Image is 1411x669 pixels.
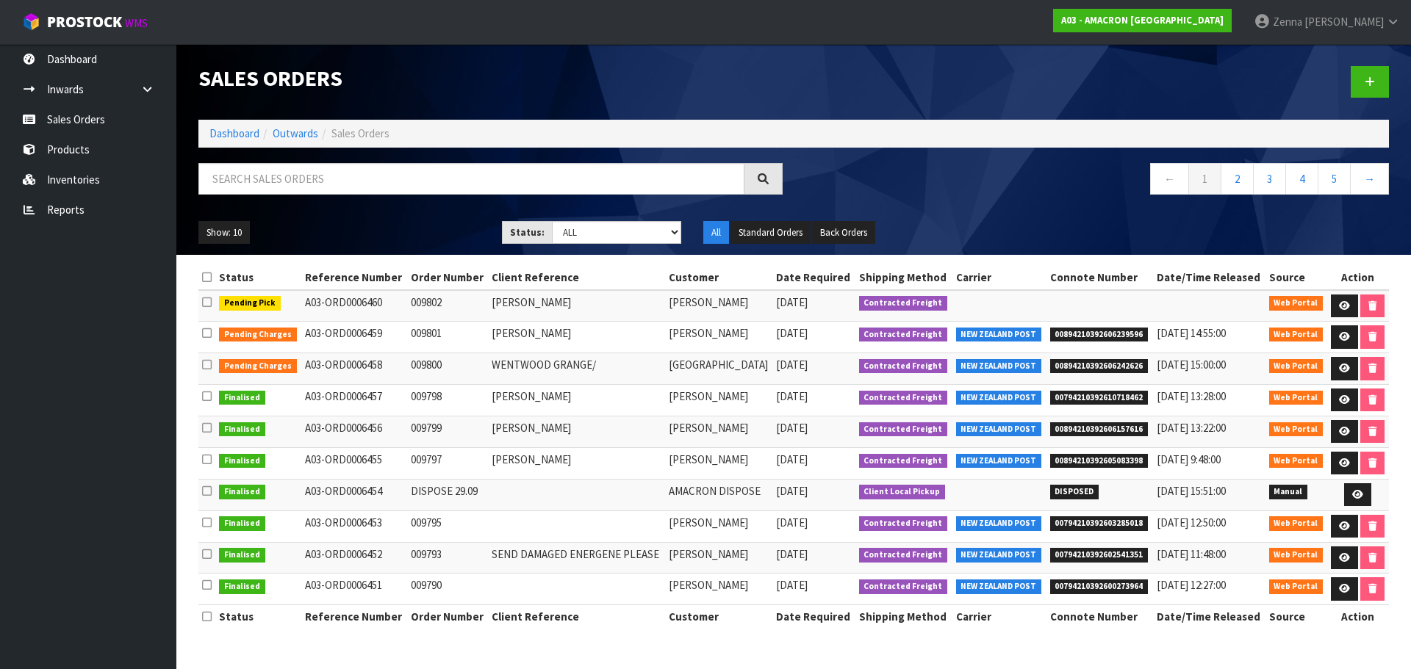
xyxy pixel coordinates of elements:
th: Status [215,266,301,289]
span: [DATE] [776,389,808,403]
button: All [703,221,729,245]
span: [DATE] 15:51:00 [1157,484,1226,498]
td: A03-ORD0006453 [301,510,407,542]
span: [DATE] 13:22:00 [1157,421,1226,435]
span: NEW ZEALAND POST [956,454,1042,469]
a: Dashboard [209,126,259,140]
span: Finalised [219,454,265,469]
span: Web Portal [1269,391,1324,405]
span: [DATE] 11:48:00 [1157,547,1226,561]
th: Date/Time Released [1153,605,1265,629]
th: Action [1327,266,1389,289]
td: [PERSON_NAME] [665,290,773,322]
td: SEND DAMAGED ENERGENE PLEASE [488,542,665,574]
a: Outwards [273,126,318,140]
span: Zenna [1273,15,1302,29]
span: [DATE] [776,295,808,309]
th: Connote Number [1046,266,1153,289]
th: Action [1327,605,1389,629]
td: [PERSON_NAME] [665,322,773,353]
th: Customer [665,605,773,629]
td: A03-ORD0006452 [301,542,407,574]
span: [DATE] 14:55:00 [1157,326,1226,340]
td: A03-ORD0006459 [301,322,407,353]
th: Customer [665,266,773,289]
span: Manual [1269,485,1308,499]
td: 009797 [407,447,488,479]
td: [PERSON_NAME] [665,510,773,542]
td: 009793 [407,542,488,574]
span: [DATE] [776,421,808,435]
td: A03-ORD0006457 [301,384,407,416]
span: Web Portal [1269,296,1324,311]
td: 009799 [407,416,488,447]
th: Order Number [407,266,488,289]
a: ← [1150,163,1189,195]
span: [DATE] 13:28:00 [1157,389,1226,403]
span: Finalised [219,422,265,437]
span: 00894210392606157616 [1050,422,1149,437]
button: Show: 10 [198,221,250,245]
img: cube-alt.png [22,12,40,31]
button: Back Orders [812,221,875,245]
td: WENTWOOD GRANGE/ [488,353,665,385]
span: [DATE] [776,452,808,466]
span: [DATE] 12:50:00 [1157,516,1226,529]
span: 00794210392610718462 [1050,391,1149,405]
span: Contracted Freight [859,422,948,437]
span: Finalised [219,485,265,499]
th: Date Required [772,266,855,289]
span: [DATE] 15:00:00 [1157,358,1226,372]
td: 009801 [407,322,488,353]
a: 4 [1285,163,1318,195]
span: Finalised [219,548,265,563]
input: Search sales orders [198,163,744,195]
th: Source [1265,266,1327,289]
span: NEW ZEALAND POST [956,579,1042,594]
td: [PERSON_NAME] [488,447,665,479]
strong: A03 - AMACRON [GEOGRAPHIC_DATA] [1061,14,1224,26]
td: A03-ORD0006458 [301,353,407,385]
th: Carrier [952,266,1046,289]
td: A03-ORD0006460 [301,290,407,322]
span: Finalised [219,391,265,405]
span: Contracted Freight [859,328,948,342]
span: Web Portal [1269,548,1324,563]
th: Status [215,605,301,629]
span: Contracted Freight [859,516,948,531]
td: A03-ORD0006456 [301,416,407,447]
span: NEW ZEALAND POST [956,328,1042,342]
span: NEW ZEALAND POST [956,422,1042,437]
span: Web Portal [1269,454,1324,469]
td: 009795 [407,510,488,542]
span: [DATE] [776,358,808,372]
td: [PERSON_NAME] [665,542,773,574]
span: 00894210392606242626 [1050,359,1149,374]
small: WMS [125,16,148,30]
th: Client Reference [488,266,665,289]
span: NEW ZEALAND POST [956,548,1042,563]
a: 3 [1253,163,1286,195]
td: [PERSON_NAME] [488,416,665,447]
td: DISPOSE 29.09 [407,479,488,510]
td: 009800 [407,353,488,385]
span: [DATE] [776,516,808,529]
span: Finalised [219,579,265,594]
span: Contracted Freight [859,359,948,374]
span: NEW ZEALAND POST [956,516,1042,531]
span: Web Portal [1269,422,1324,437]
span: [PERSON_NAME] [1304,15,1384,29]
span: Contracted Freight [859,579,948,594]
span: Pending Charges [219,359,297,374]
span: DISPOSED [1050,485,1099,499]
td: A03-ORD0006455 [301,447,407,479]
td: [PERSON_NAME] [665,447,773,479]
span: Contracted Freight [859,548,948,563]
span: 00894210392606239596 [1050,328,1149,342]
th: Shipping Method [855,605,952,629]
th: Reference Number [301,266,407,289]
td: [GEOGRAPHIC_DATA] [665,353,773,385]
a: → [1350,163,1389,195]
span: Pending Pick [219,296,281,311]
span: 00794210392602541351 [1050,548,1149,563]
